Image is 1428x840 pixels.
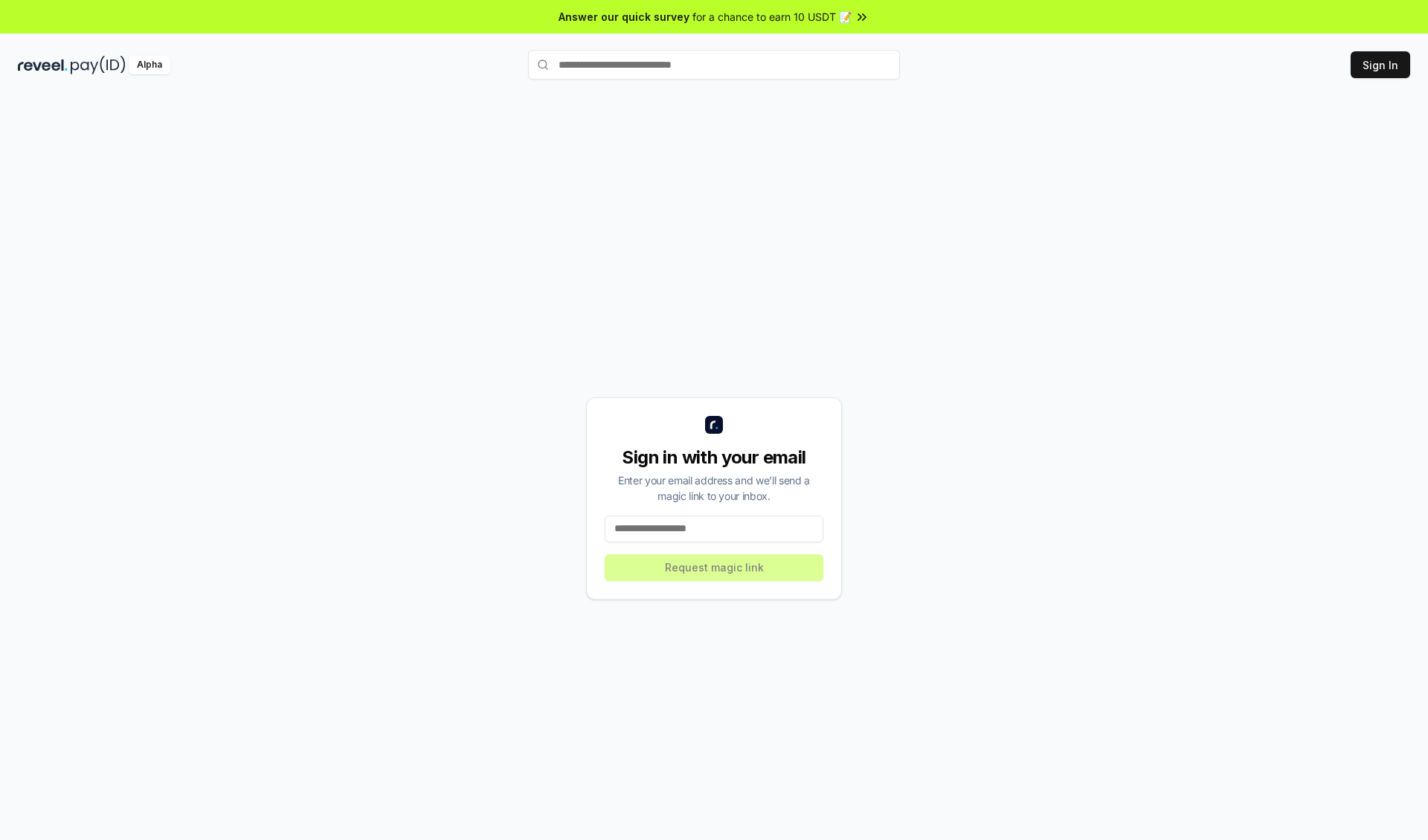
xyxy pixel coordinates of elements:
button: Sign In [1351,51,1410,78]
div: Enter your email address and we’ll send a magic link to your inbox. [605,472,823,504]
div: Alpha [129,56,170,74]
img: pay_id [71,56,126,74]
span: for a chance to earn 10 USDT 📝 [692,9,852,25]
img: logo_small [705,416,723,434]
span: Answer our quick survey [559,9,689,25]
img: reveel_dark [18,56,68,74]
div: Sign in with your email [605,446,823,469]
